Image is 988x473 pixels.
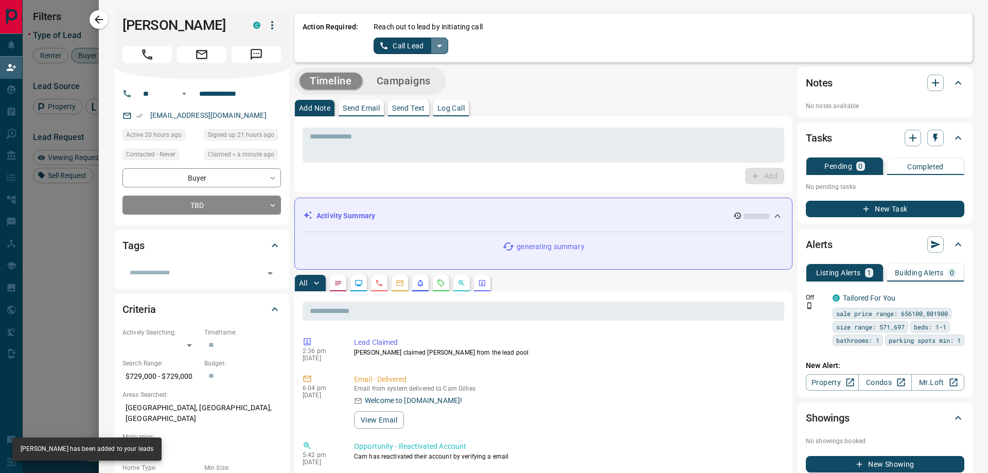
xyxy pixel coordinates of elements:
svg: Notes [334,279,342,287]
svg: Push Notification Only [806,302,813,309]
p: 0 [950,269,954,276]
button: Timeline [299,73,362,90]
p: [DATE] [303,355,339,362]
p: 6:04 pm [303,384,339,392]
span: bathrooms: 1 [836,335,879,345]
span: Call [122,46,172,63]
div: Tue Oct 14 2025 [204,149,281,163]
p: No showings booked [806,436,964,446]
p: Areas Searched: [122,390,281,399]
p: 1 [867,269,871,276]
p: Add Note [299,104,330,112]
p: Welcome to [DOMAIN_NAME]! [365,395,462,406]
div: Showings [806,406,964,430]
div: [PERSON_NAME] has been added to your leads [21,441,153,458]
svg: Agent Actions [478,279,486,287]
p: Motivation: [122,432,281,442]
div: Tags [122,233,281,258]
div: Mon Oct 13 2025 [122,129,199,144]
div: Tasks [806,126,964,150]
p: Completed [907,163,944,170]
div: Criteria [122,297,281,322]
p: 5:42 pm [303,451,339,459]
p: Budget: [204,359,281,368]
p: [PERSON_NAME] claimed [PERSON_NAME] from the lead pool [354,348,780,357]
svg: Opportunities [457,279,466,287]
span: size range: 571,697 [836,322,905,332]
svg: Requests [437,279,445,287]
span: sale price range: 656100,801900 [836,308,948,319]
span: Claimed < a minute ago [208,149,274,160]
p: No notes available [806,101,964,111]
p: [DATE] [303,392,339,399]
p: Min Size: [204,463,281,472]
p: Email from system delivered to Cam Gillies [354,385,780,392]
p: [DATE] [303,459,339,466]
span: Email [177,46,226,63]
button: Open [263,266,277,281]
div: condos.ca [833,294,840,302]
p: Actively Searching: [122,328,199,337]
div: Notes [806,71,964,95]
p: 2:36 pm [303,347,339,355]
a: Property [806,374,859,391]
button: New Task [806,201,964,217]
p: 0 [858,163,862,170]
button: Campaigns [366,73,441,90]
div: Buyer [122,168,281,187]
h2: Criteria [122,301,156,318]
p: $729,000 - $729,000 [122,368,199,385]
a: Mr.Loft [911,374,964,391]
a: Tailored For You [843,294,895,302]
h2: Tasks [806,130,832,146]
div: split button [374,38,448,54]
p: Email - Delivered [354,374,780,385]
button: View Email [354,411,404,429]
span: parking spots min: 1 [889,335,961,345]
p: Send Email [343,104,380,112]
h2: Notes [806,75,833,91]
div: Alerts [806,232,964,257]
p: [GEOGRAPHIC_DATA], [GEOGRAPHIC_DATA], [GEOGRAPHIC_DATA] [122,399,281,427]
svg: Lead Browsing Activity [355,279,363,287]
span: Signed up 21 hours ago [208,130,274,140]
p: New Alert: [806,360,964,371]
p: Activity Summary [316,211,375,221]
p: Home Type: [122,463,199,472]
span: Active 20 hours ago [126,130,182,140]
span: Contacted - Never [126,149,175,160]
svg: Listing Alerts [416,279,425,287]
p: Action Required: [303,22,358,54]
p: Lead Claimed [354,337,780,348]
p: No pending tasks [806,179,964,195]
p: Opportunity - Reactivated Account [354,441,780,452]
p: Timeframe: [204,328,281,337]
div: TBD [122,196,281,215]
h2: Alerts [806,236,833,253]
h2: Showings [806,410,850,426]
p: All [299,279,307,287]
p: Building Alerts [895,269,944,276]
h2: Tags [122,237,144,254]
span: beds: 1-1 [914,322,946,332]
svg: Email Verified [136,112,143,119]
p: Reach out to lead by initiating call [374,22,483,32]
div: Activity Summary [303,206,784,225]
p: Off [806,293,826,302]
p: Cam has reactivated their account by verifying a email [354,452,780,461]
p: Pending [824,163,852,170]
p: Log Call [437,104,465,112]
h1: [PERSON_NAME] [122,17,238,33]
svg: Calls [375,279,383,287]
span: Message [232,46,281,63]
div: condos.ca [253,22,260,29]
p: Search Range: [122,359,199,368]
button: New Showing [806,456,964,472]
p: Send Text [392,104,425,112]
button: Open [178,87,190,100]
div: Mon Oct 13 2025 [204,129,281,144]
svg: Emails [396,279,404,287]
p: Listing Alerts [816,269,861,276]
a: [EMAIL_ADDRESS][DOMAIN_NAME] [150,111,267,119]
button: Call Lead [374,38,431,54]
